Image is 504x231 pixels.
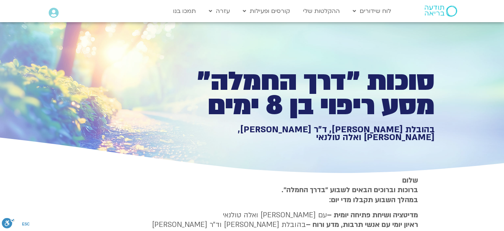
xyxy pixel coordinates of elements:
strong: שלום [402,176,418,185]
strong: ברוכות וברוכים הבאים לשבוע ״בדרך החמלה״. במהלך השבוע תקבלו מדי יום: [282,185,418,204]
a: לוח שידורים [349,4,395,18]
a: קורסים ופעילות [239,4,294,18]
h1: בהובלת [PERSON_NAME], ד״ר [PERSON_NAME], [PERSON_NAME] ואלה טולנאי [179,126,435,142]
strong: מדיטציה ושיחת פתיחה יומית – [327,210,418,220]
img: תודעה בריאה [425,6,457,17]
a: ההקלטות שלי [299,4,344,18]
a: תמכו בנו [169,4,200,18]
b: ראיון יומי עם אנשי תרבות, מדע ורוח – [306,220,418,230]
a: עזרה [205,4,234,18]
h1: סוכות ״דרך החמלה״ מסע ריפוי בן 8 ימים [179,69,435,118]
